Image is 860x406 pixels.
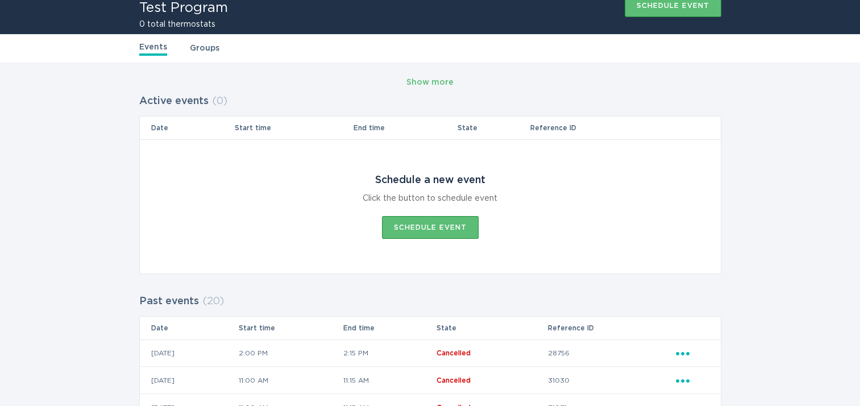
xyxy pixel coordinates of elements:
[343,367,436,394] td: 11:15 AM
[212,96,227,106] span: ( 0 )
[363,192,497,205] div: Click the button to schedule event
[353,117,457,139] th: End time
[139,291,199,312] h2: Past events
[547,317,675,339] th: Reference ID
[202,296,224,306] span: ( 20 )
[530,117,675,139] th: Reference ID
[676,347,709,359] div: Popover menu
[382,216,479,239] button: Schedule event
[238,317,343,339] th: Start time
[437,350,471,357] span: Cancelled
[406,76,454,89] div: Show more
[375,174,485,187] div: Schedule a new event
[436,317,547,339] th: State
[676,374,709,387] div: Popover menu
[139,41,167,56] a: Events
[140,367,239,394] td: [DATE]
[140,367,721,394] tr: 1a3d54d7fa734022bd43a92e3a28428a
[394,224,467,231] div: Schedule event
[140,339,721,367] tr: 9c94655681404001bb9b6ee5353900cc
[238,367,343,394] td: 11:00 AM
[140,339,239,367] td: [DATE]
[190,42,219,55] a: Groups
[547,339,675,367] td: 28756
[457,117,530,139] th: State
[140,317,239,339] th: Date
[140,317,721,339] tr: Table Headers
[140,117,721,139] tr: Table Headers
[234,117,352,139] th: Start time
[139,20,228,28] h2: 0 total thermostats
[139,1,228,15] h1: Test Program
[343,317,436,339] th: End time
[437,377,471,384] span: Cancelled
[637,2,709,9] div: Schedule event
[139,91,209,111] h2: Active events
[547,367,675,394] td: 31030
[140,117,235,139] th: Date
[343,339,436,367] td: 2:15 PM
[238,339,343,367] td: 2:00 PM
[406,74,454,91] button: Show more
